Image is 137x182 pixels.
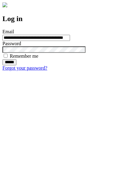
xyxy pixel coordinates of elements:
label: Remember me [10,53,38,59]
img: logo-4e3dc11c47720685a147b03b5a06dd966a58ff35d612b21f08c02c0306f2b779.png [2,2,7,7]
label: Password [2,41,21,46]
label: Email [2,29,14,34]
a: Forgot your password? [2,65,47,71]
h2: Log in [2,15,135,23]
